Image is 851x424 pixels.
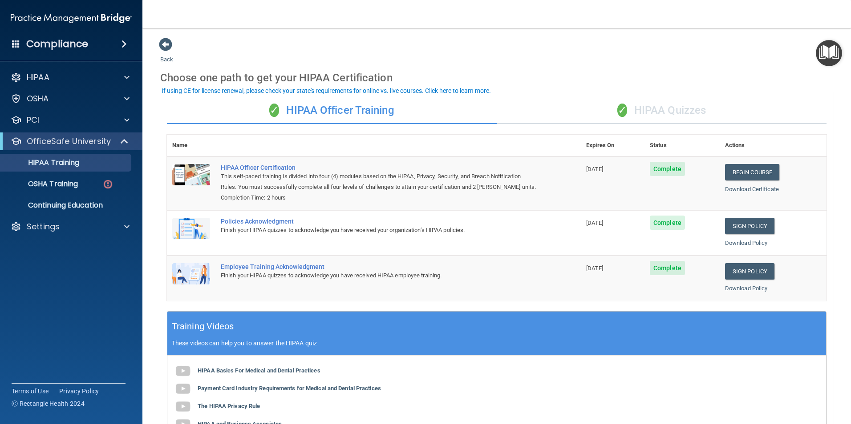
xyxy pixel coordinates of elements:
[27,221,60,232] p: Settings
[6,180,78,188] p: OSHA Training
[198,367,320,374] b: HIPAA Basics For Medical and Dental Practices
[497,97,827,124] div: HIPAA Quizzes
[586,265,603,272] span: [DATE]
[174,362,192,380] img: gray_youtube_icon.38fcd6cc.png
[27,136,111,147] p: OfficeSafe University
[59,387,99,396] a: Privacy Policy
[6,158,79,167] p: HIPAA Training
[720,135,827,156] th: Actions
[11,136,129,147] a: OfficeSafe University
[650,261,685,275] span: Complete
[269,104,279,117] span: ✓
[221,171,536,192] div: This self-paced training is divided into four (4) modules based on the HIPAA, Privacy, Security, ...
[27,72,49,83] p: HIPAA
[11,93,130,104] a: OSHA
[160,45,173,63] a: Back
[221,263,536,270] div: Employee Training Acknowledgment
[12,399,85,408] span: Ⓒ Rectangle Health 2024
[221,225,536,236] div: Finish your HIPAA quizzes to acknowledge you have received your organization’s HIPAA policies.
[198,385,381,392] b: Payment Card Industry Requirements for Medical and Dental Practices
[160,65,833,91] div: Choose one path to get your HIPAA Certification
[221,270,536,281] div: Finish your HIPAA quizzes to acknowledge you have received HIPAA employee training.
[27,93,49,104] p: OSHA
[725,218,774,234] a: Sign Policy
[221,164,536,171] a: HIPAA Officer Certification
[26,38,88,50] h4: Compliance
[174,398,192,416] img: gray_youtube_icon.38fcd6cc.png
[617,104,627,117] span: ✓
[725,240,768,246] a: Download Policy
[11,9,132,27] img: PMB logo
[221,218,536,225] div: Policies Acknowledgment
[581,135,644,156] th: Expires On
[172,340,822,347] p: These videos can help you to answer the HIPAA quiz
[11,72,130,83] a: HIPAA
[586,166,603,172] span: [DATE]
[160,86,492,95] button: If using CE for license renewal, please check your state's requirements for online vs. live cours...
[725,263,774,280] a: Sign Policy
[725,186,779,192] a: Download Certificate
[102,179,113,190] img: danger-circle.6113f641.png
[167,97,497,124] div: HIPAA Officer Training
[162,88,491,94] div: If using CE for license renewal, please check your state's requirements for online vs. live cours...
[650,216,685,230] span: Complete
[6,201,127,210] p: Continuing Education
[725,164,779,180] a: Begin Course
[816,40,842,66] button: Open Resource Center
[725,285,768,292] a: Download Policy
[11,221,130,232] a: Settings
[650,162,685,176] span: Complete
[12,387,49,396] a: Terms of Use
[172,319,234,334] h5: Training Videos
[198,403,260,409] b: The HIPAA Privacy Rule
[174,380,192,398] img: gray_youtube_icon.38fcd6cc.png
[644,135,720,156] th: Status
[11,115,130,125] a: PCI
[167,135,215,156] th: Name
[586,220,603,226] span: [DATE]
[27,115,39,125] p: PCI
[221,192,536,203] div: Completion Time: 2 hours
